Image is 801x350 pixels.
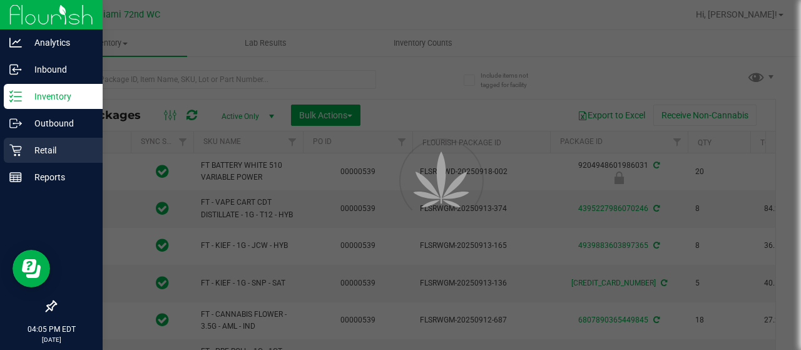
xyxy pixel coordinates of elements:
[6,335,97,344] p: [DATE]
[22,170,97,185] p: Reports
[6,324,97,335] p: 04:05 PM EDT
[22,89,97,104] p: Inventory
[9,117,22,130] inline-svg: Outbound
[22,116,97,131] p: Outbound
[9,63,22,76] inline-svg: Inbound
[22,143,97,158] p: Retail
[9,90,22,103] inline-svg: Inventory
[22,35,97,50] p: Analytics
[9,144,22,157] inline-svg: Retail
[9,171,22,183] inline-svg: Reports
[13,250,50,287] iframe: Resource center
[9,36,22,49] inline-svg: Analytics
[22,62,97,77] p: Inbound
